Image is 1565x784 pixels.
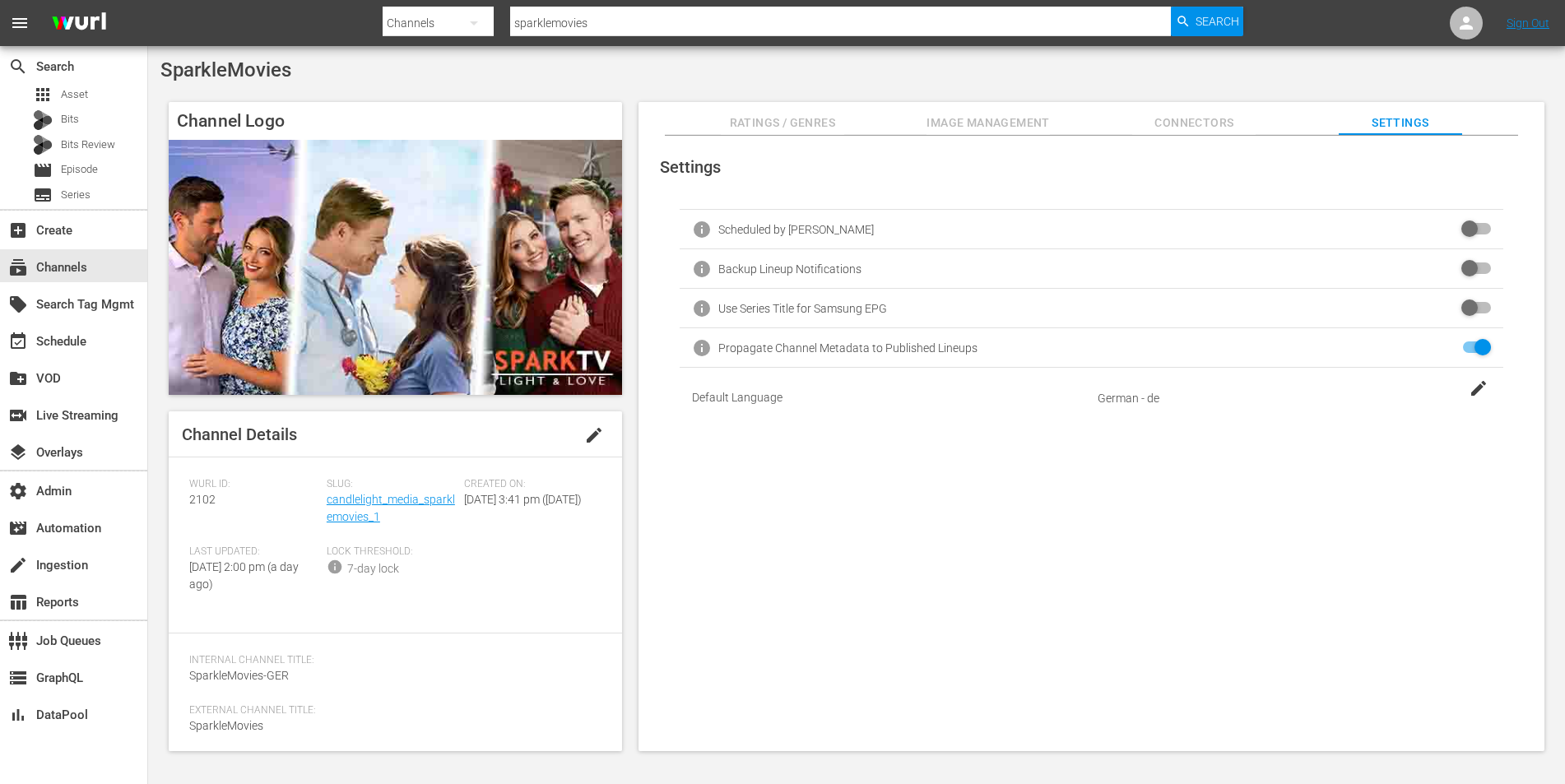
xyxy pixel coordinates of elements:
span: Search [1196,7,1239,36]
span: Search [8,57,28,77]
span: DataPool [8,705,28,725]
span: Search Tag Mgmt [8,295,28,314]
img: ans4CAIJ8jUAAAAAAAAAAAAAAAAAAAAAAAAgQb4GAAAAAAAAAAAAAAAAAAAAAAAAJMjXAAAAAAAAAAAAAAAAAAAAAAAAgAT5G... [39,4,118,43]
div: Bits [33,110,53,130]
span: info [692,220,712,239]
span: Channel Details [182,424,297,444]
span: SparkleMovies [160,58,291,81]
div: Scheduled by [PERSON_NAME] [718,223,874,236]
h4: Channel Logo [169,102,622,140]
span: Slug: [327,478,456,491]
span: menu [10,13,30,33]
span: Last Updated: [189,545,318,559]
span: Live Streaming [8,406,28,425]
span: Episode [61,161,98,178]
span: [DATE] 2:00 pm (a day ago) [189,560,299,591]
span: Series [61,187,91,203]
a: Sign Out [1507,16,1549,30]
span: info [692,338,712,358]
span: Bits [61,111,79,128]
span: Overlays [8,443,28,462]
div: Propagate Channel Metadata to Published Lineups [718,341,978,355]
span: Asset [61,86,88,103]
span: Schedule [8,332,28,351]
span: Created On: [464,478,593,491]
span: info [692,259,712,279]
span: Series [33,185,53,205]
span: Reports [8,592,28,612]
span: SparkleMovies [189,719,263,732]
span: GraphQL [8,668,28,688]
span: Automation [8,518,28,538]
span: edit [584,425,604,445]
span: [DATE] 3:41 pm ([DATE]) [464,493,582,506]
img: SparkleMovies [169,140,622,395]
span: Ratings / Genres [721,113,844,133]
span: Settings [1339,113,1462,133]
span: Internal Channel Title: [189,654,593,667]
span: Default Language [692,391,782,404]
span: Image Management [926,113,1050,133]
span: Channels [8,257,28,277]
div: 7-day lock [347,560,399,578]
span: SparkleMovies-GER [189,669,289,682]
span: info [327,559,343,575]
a: candlelight_media_sparklemovies_1 [327,493,455,523]
span: Wurl ID: [189,478,318,491]
button: edit [574,415,614,455]
span: 2102 [189,493,216,506]
span: VOD [8,369,28,388]
span: Connectors [1132,113,1256,133]
div: German - de [791,368,1466,407]
div: Bits Review [33,135,53,155]
span: Create [8,220,28,240]
span: Admin [8,481,28,501]
span: info [692,299,712,318]
span: Job Queues [8,631,28,651]
span: Bits Review [61,137,115,153]
span: Ingestion [8,555,28,575]
div: Backup Lineup Notifications [718,262,861,276]
span: Episode [33,160,53,180]
span: Lock Threshold: [327,545,456,559]
button: Search [1171,7,1243,36]
div: Use Series Title for Samsung EPG [718,302,887,315]
span: Asset [33,85,53,104]
span: Settings [660,157,721,177]
span: External Channel Title: [189,704,593,717]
